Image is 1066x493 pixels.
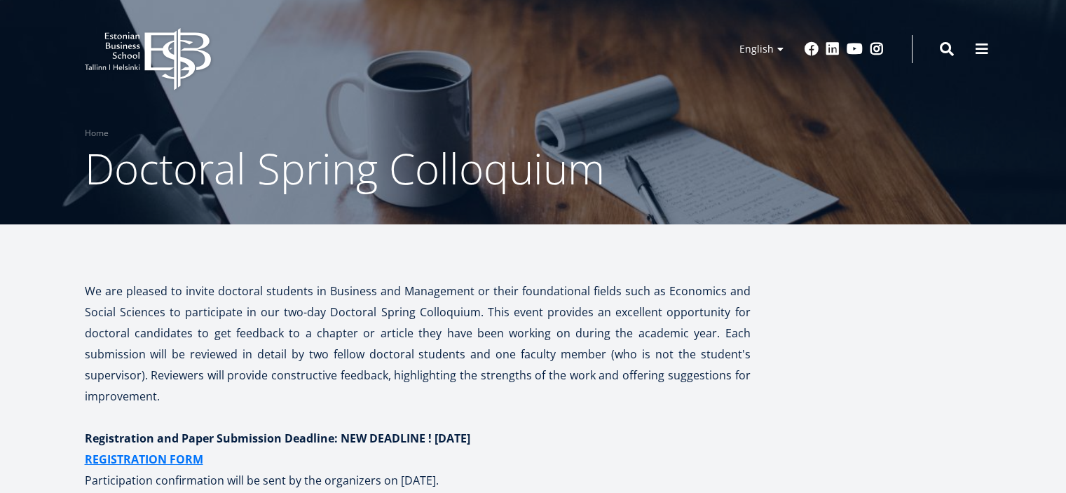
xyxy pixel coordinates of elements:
[826,42,840,56] a: Linkedin
[847,42,863,56] a: Youtube
[805,42,819,56] a: Facebook
[85,449,203,470] a: REGISTRATION FORM
[85,281,751,407] p: We are pleased to invite doctoral students in Business and Management or their foundational field...
[85,431,470,467] strong: Registration and Paper Submission Deadline: NEW DEADLINE ! [DATE]
[85,126,109,140] a: Home
[85,428,751,491] p: Participation confirmation will be sent by the organizers on [DATE].
[870,42,884,56] a: Instagram
[85,140,605,197] span: Doctoral Spring Colloquium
